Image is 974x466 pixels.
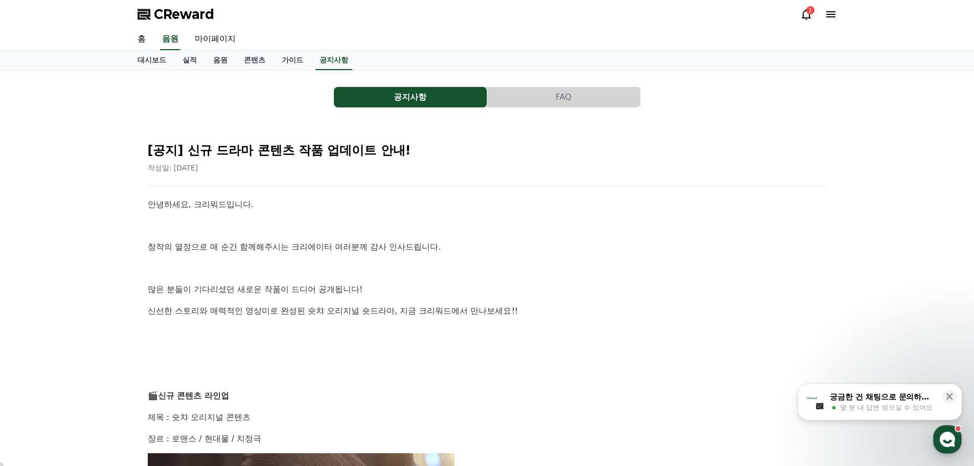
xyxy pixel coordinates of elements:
a: 음원 [205,51,236,70]
a: 가이드 [274,51,311,70]
p: 신선한 스토리와 매력적인 영상미로 완성된 숏챠 오리지널 숏드라마, 지금 크리워드에서 만나보세요!! [148,304,827,318]
a: 홈 [129,29,154,50]
p: 많은 분들이 기다리셨던 새로운 작품이 드디어 공개됩니다! [148,283,827,296]
a: 공지사항 [315,51,352,70]
div: 1 [806,6,814,14]
a: 1 [800,8,812,20]
strong: 신규 콘텐츠 라인업 [158,391,229,401]
p: 제목 : 숏챠 오리지널 콘텐츠 [148,411,827,424]
a: 마이페이지 [187,29,244,50]
p: 안녕하세요, 크리워드입니다. [148,198,827,211]
button: FAQ [487,87,640,107]
p: 창작의 열정으로 매 순간 함께해주시는 크리에이터 여러분께 감사 인사드립니다. [148,240,827,254]
a: 실적 [174,51,205,70]
a: FAQ [487,87,641,107]
a: 음원 [160,29,180,50]
p: 장르 : 로맨스 / 현대물 / 치정극 [148,432,827,446]
a: 콘텐츠 [236,51,274,70]
button: 공지사항 [334,87,487,107]
span: 작성일: [DATE] [148,164,198,172]
span: 🎬 [148,391,158,401]
h2: [공지] 신규 드라마 콘텐츠 작품 업데이트 안내! [148,142,827,159]
a: CReward [138,6,214,23]
span: CReward [154,6,214,23]
a: 대시보드 [129,51,174,70]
